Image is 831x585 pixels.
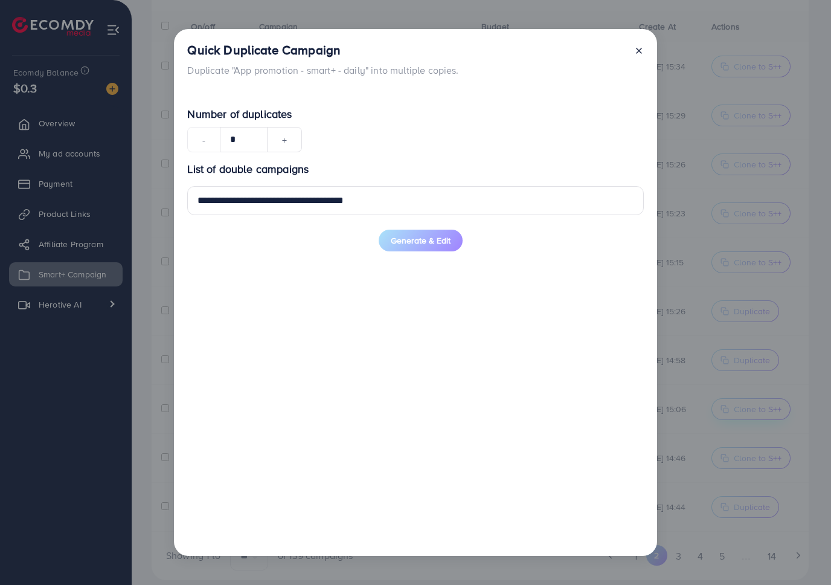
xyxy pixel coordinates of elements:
[780,531,822,576] iframe: Chat
[391,234,451,247] span: Generate & Edit
[187,43,458,58] h4: Quick Duplicate Campaign
[187,63,458,77] p: Duplicate "App promotion - smart+ - daily" into multiple copies.
[187,106,292,121] span: Number of duplicates
[379,230,463,251] button: Generate & Edit
[187,127,220,152] button: -
[267,127,302,152] button: +
[187,162,643,176] p: List of double campaigns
